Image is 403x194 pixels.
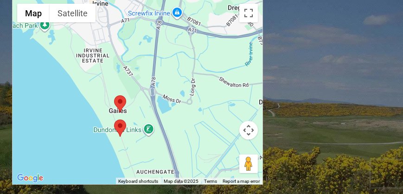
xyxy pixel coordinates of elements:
[17,4,50,22] button: Show street map
[164,179,198,184] span: Map data ©2025
[239,121,258,140] button: Map camera controls
[223,179,260,184] a: Report a map error
[15,172,45,184] a: Open this area in Google Maps (opens a new window)
[15,172,45,184] img: Google
[239,154,258,173] button: Drag Pegman onto the map to open Street View
[118,178,158,185] button: Keyboard shortcuts
[50,4,96,22] button: Show satellite imagery
[239,4,258,22] button: Toggle fullscreen view
[204,179,217,184] a: Terms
